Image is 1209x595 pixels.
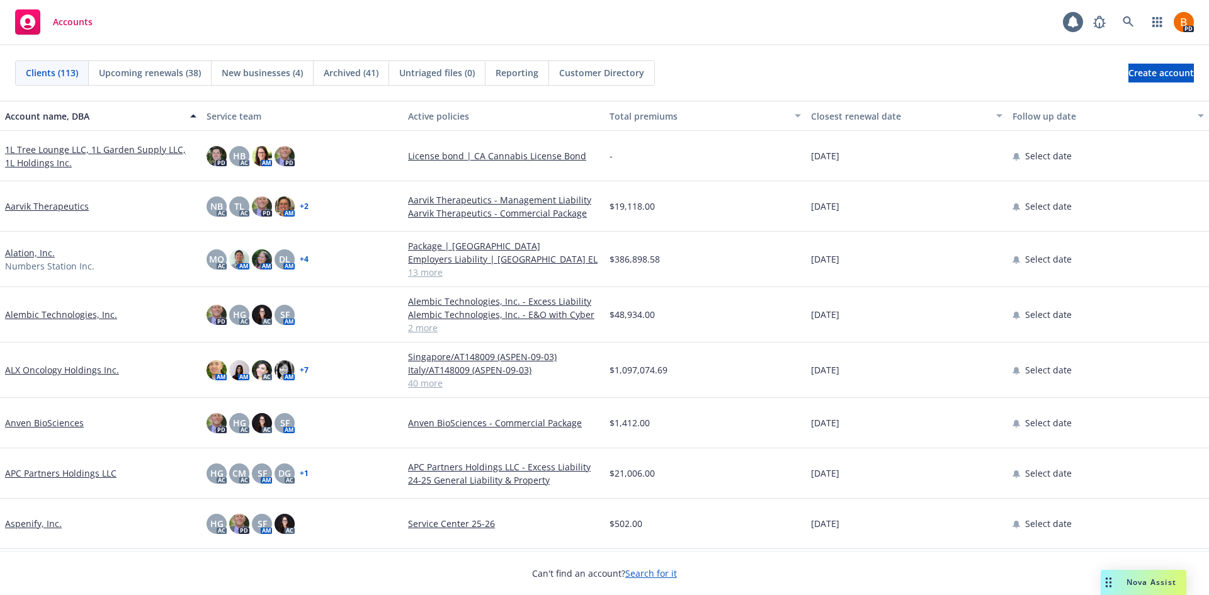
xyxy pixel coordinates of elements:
a: APC Partners Holdings LLC - Excess Liability [408,460,599,473]
a: Aarvik Therapeutics [5,200,89,213]
span: [DATE] [811,252,839,266]
span: Select date [1025,308,1072,321]
span: [DATE] [811,363,839,377]
a: 1L Tree Lounge LLC, 1L Garden Supply LLC, 1L Holdings Inc. [5,143,196,169]
span: Nova Assist [1127,577,1176,587]
span: $21,006.00 [610,467,655,480]
span: $48,934.00 [610,308,655,321]
span: [DATE] [811,416,839,429]
img: photo [229,360,249,380]
span: $502.00 [610,517,642,530]
span: Can't find an account? [532,567,677,580]
span: DG [278,467,291,480]
img: photo [207,305,227,325]
span: [DATE] [811,308,839,321]
span: SF [280,416,290,429]
div: Drag to move [1101,570,1116,595]
button: Service team [201,101,403,131]
span: MQ [209,252,224,266]
span: HG [210,517,224,530]
span: Select date [1025,416,1072,429]
a: 13 more [408,266,599,279]
img: photo [275,514,295,534]
a: APC Partners Holdings LLC [5,467,116,480]
span: Reporting [496,66,538,79]
span: [DATE] [811,149,839,162]
img: photo [207,146,227,166]
a: Italy/AT148009 (ASPEN-09-03) [408,363,599,377]
span: $1,097,074.69 [610,363,667,377]
img: photo [275,196,295,217]
div: Follow up date [1013,110,1190,123]
span: Select date [1025,252,1072,266]
a: + 2 [300,203,309,210]
button: Closest renewal date [806,101,1007,131]
span: [DATE] [811,467,839,480]
img: photo [1174,12,1194,32]
a: ALX Oncology Holdings Inc. [5,363,119,377]
span: HB [233,149,246,162]
span: - [610,149,613,162]
span: DL [279,252,290,266]
span: Numbers Station Inc. [5,259,94,273]
span: TL [234,200,244,213]
button: Follow up date [1007,101,1209,131]
img: photo [275,146,295,166]
span: SF [258,517,267,530]
a: Report a Bug [1087,9,1112,35]
img: photo [252,413,272,433]
button: Nova Assist [1101,570,1186,595]
a: Alembic Technologies, Inc. [5,308,117,321]
img: photo [207,360,227,380]
span: Select date [1025,149,1072,162]
div: Service team [207,110,398,123]
span: Select date [1025,467,1072,480]
a: Aarvik Therapeutics - Management Liability [408,193,599,207]
span: $1,412.00 [610,416,650,429]
span: Create account [1128,61,1194,85]
img: photo [252,196,272,217]
a: + 4 [300,256,309,263]
div: Closest renewal date [811,110,989,123]
a: 24-25 General Liability & Property [408,473,599,487]
a: License bond | CA Cannabis License Bond [408,149,599,162]
span: Untriaged files (0) [399,66,475,79]
div: Active policies [408,110,599,123]
a: Switch app [1145,9,1170,35]
img: photo [252,360,272,380]
span: [DATE] [811,200,839,213]
a: 40 more [408,377,599,390]
span: Accounts [53,17,93,27]
a: Create account [1128,64,1194,82]
a: + 1 [300,470,309,477]
span: Customer Directory [559,66,644,79]
span: NB [210,200,223,213]
span: HG [233,416,246,429]
span: Upcoming renewals (38) [99,66,201,79]
img: photo [252,305,272,325]
button: Active policies [403,101,604,131]
span: CM [232,467,246,480]
a: Alation, Inc. [5,246,55,259]
div: Total premiums [610,110,787,123]
img: photo [229,249,249,269]
span: [DATE] [811,517,839,530]
a: Anven BioSciences - Commercial Package [408,416,599,429]
a: Search for it [625,567,677,579]
a: Employers Liability | [GEOGRAPHIC_DATA] EL [408,252,599,266]
span: Archived (41) [324,66,378,79]
img: photo [252,249,272,269]
span: Select date [1025,363,1072,377]
img: photo [229,514,249,534]
span: New businesses (4) [222,66,303,79]
a: Package | [GEOGRAPHIC_DATA] [408,239,599,252]
a: Search [1116,9,1141,35]
button: Total premiums [604,101,806,131]
span: SF [280,308,290,321]
img: photo [207,413,227,433]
